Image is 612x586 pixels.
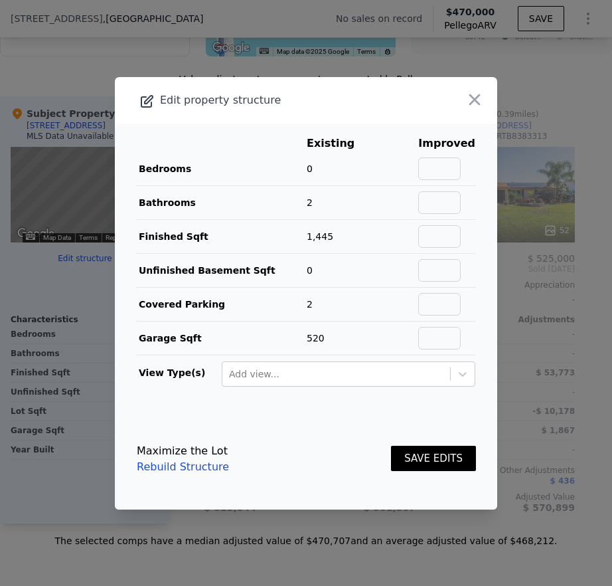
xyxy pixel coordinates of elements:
[137,443,229,459] div: Maximize the Lot
[306,135,375,152] th: Existing
[307,333,325,343] span: 520
[115,91,421,110] div: Edit property structure
[136,321,306,355] td: Garage Sqft
[418,135,476,152] th: Improved
[136,152,306,186] td: Bedrooms
[136,253,306,287] td: Unfinished Basement Sqft
[136,287,306,321] td: Covered Parking
[307,197,313,208] span: 2
[307,299,313,310] span: 2
[136,219,306,253] td: Finished Sqft
[136,355,221,387] td: View Type(s)
[307,231,333,242] span: 1,445
[307,163,313,174] span: 0
[136,185,306,219] td: Bathrooms
[391,446,476,472] button: SAVE EDITS
[137,459,229,475] a: Rebuild Structure
[307,265,313,276] span: 0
